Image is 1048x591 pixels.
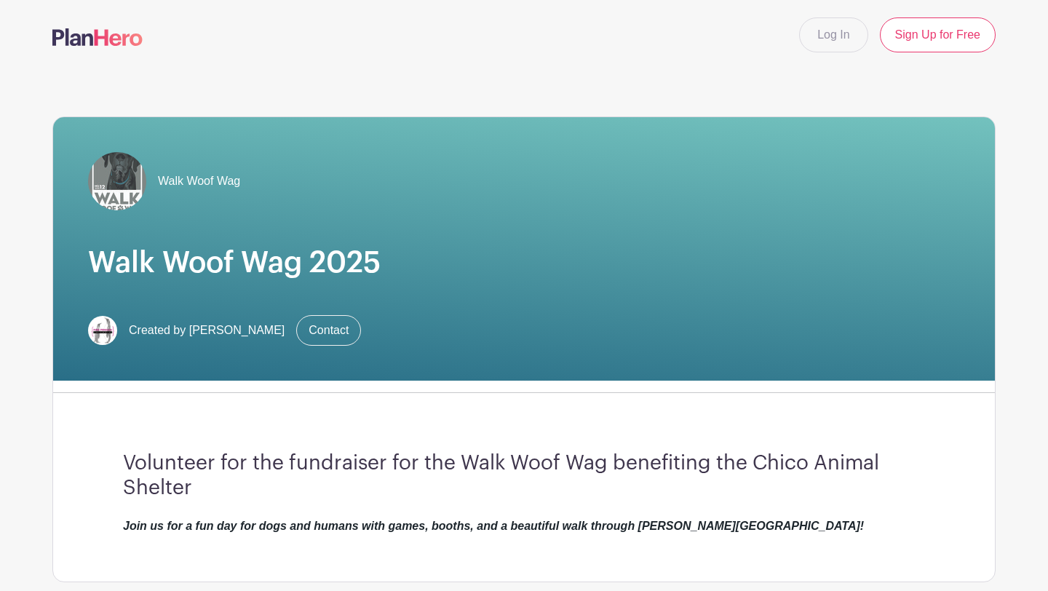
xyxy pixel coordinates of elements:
span: Walk Woof Wag [158,172,240,190]
h3: Volunteer for the fundraiser for the Walk Woof Wag benefiting the Chico Animal Shelter [123,451,925,500]
a: Log In [799,17,868,52]
span: Created by [PERSON_NAME] [129,322,285,339]
a: Contact [296,315,361,346]
a: Sign Up for Free [880,17,996,52]
img: logo-507f7623f17ff9eddc593b1ce0a138ce2505c220e1c5a4e2b4648c50719b7d32.svg [52,28,143,46]
em: Join us for a fun day for dogs and humans with games, booths, and a beautiful walk through [PERSO... [123,520,864,532]
img: www12.jpg [88,152,146,210]
h1: Walk Woof Wag 2025 [88,245,960,280]
img: PP%20LOGO.png [88,316,117,345]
